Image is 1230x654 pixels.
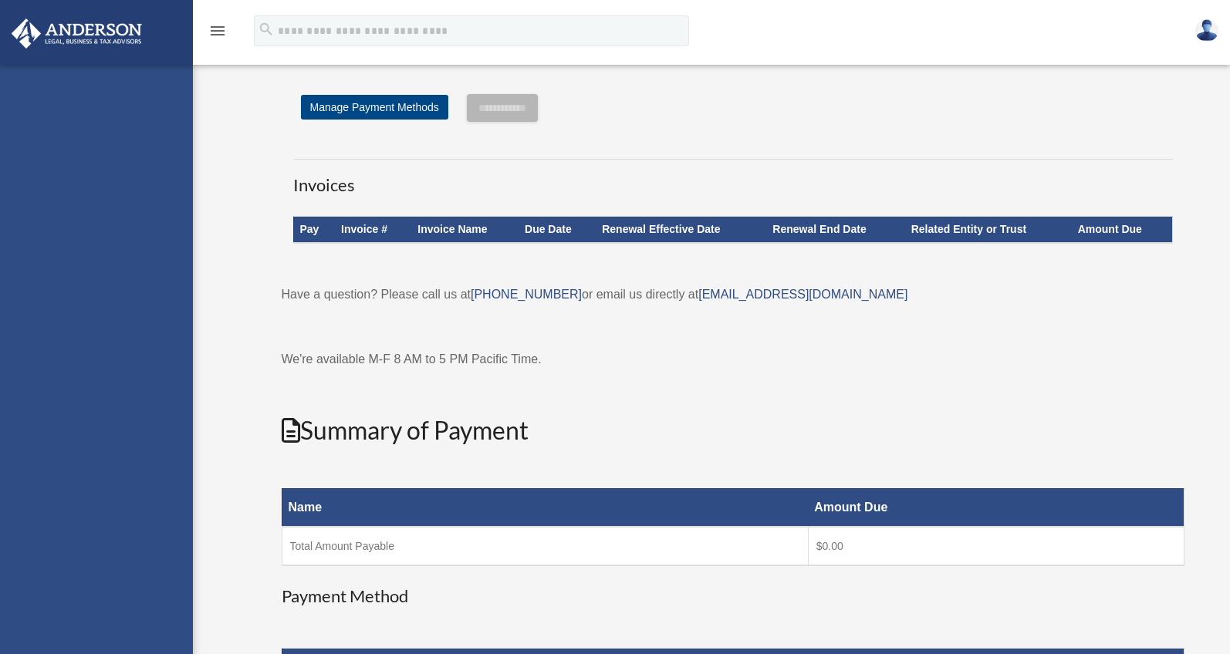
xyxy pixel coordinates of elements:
h2: Summary of Payment [282,413,1184,448]
a: Manage Payment Methods [301,95,448,120]
td: $0.00 [808,527,1184,565]
th: Related Entity or Trust [905,217,1072,243]
h3: Invoices [293,159,1173,197]
th: Due Date [519,217,596,243]
a: menu [208,27,227,40]
th: Name [282,488,808,527]
img: User Pic [1195,19,1218,42]
i: search [258,21,275,38]
th: Invoice # [335,217,411,243]
p: Have a question? Please call us at or email us directly at [282,284,1184,305]
i: menu [208,22,227,40]
th: Pay [293,217,335,243]
a: [PHONE_NUMBER] [471,288,582,301]
th: Renewal Effective Date [596,217,766,243]
img: Anderson Advisors Platinum Portal [7,19,147,49]
td: Total Amount Payable [282,527,808,565]
th: Amount Due [1072,217,1172,243]
th: Amount Due [808,488,1184,527]
th: Invoice Name [411,217,519,243]
p: We're available M-F 8 AM to 5 PM Pacific Time. [282,349,1184,370]
a: [EMAIL_ADDRESS][DOMAIN_NAME] [698,288,907,301]
h3: Payment Method [282,585,1184,608]
th: Renewal End Date [766,217,904,243]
